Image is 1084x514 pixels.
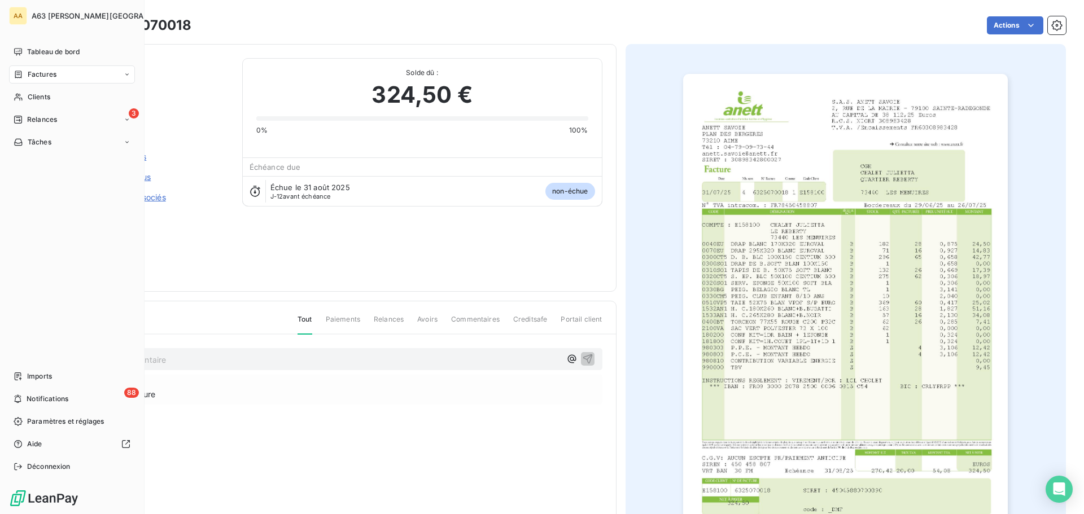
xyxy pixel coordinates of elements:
h3: 6325070018 [106,15,191,36]
span: Clients [28,92,50,102]
span: 88 [124,388,139,398]
span: Portail client [561,314,602,333]
a: Paramètres et réglages [9,412,135,430]
span: 100% [569,125,588,135]
span: 3 [129,108,139,118]
span: non-échue [545,183,595,200]
span: Notifications [27,394,68,404]
span: Paiements [326,314,360,333]
span: 0% [256,125,268,135]
span: Tout [298,314,312,335]
span: 324,50 € [371,78,472,112]
span: Solde dû : [256,68,588,78]
div: AA [9,7,27,25]
span: Tableau de bord [27,47,80,57]
a: Tableau de bord [9,43,135,61]
a: 3Relances [9,111,135,129]
button: Actions [987,16,1043,34]
span: Factures [28,69,56,80]
a: Aide [9,435,135,453]
a: Clients [9,88,135,106]
span: avant échéance [270,193,331,200]
span: J-12 [270,192,283,200]
span: Déconnexion [27,462,71,472]
a: Tâches [9,133,135,151]
a: Factures [9,65,135,84]
span: Échue le 31 août 2025 [270,183,350,192]
span: Imports [27,371,52,381]
img: Logo LeanPay [9,489,79,507]
span: Commentaires [451,314,500,333]
span: Paramètres et réglages [27,416,104,427]
span: C630158100 [89,72,229,81]
span: Relances [374,314,404,333]
span: Avoirs [417,314,438,333]
span: A63 [PERSON_NAME][GEOGRAPHIC_DATA] [32,11,187,20]
span: Aide [27,439,42,449]
span: Relances [27,115,57,125]
a: Imports [9,367,135,385]
span: Creditsafe [513,314,548,333]
div: Open Intercom Messenger [1046,476,1073,503]
span: Échéance due [250,162,301,172]
span: Tâches [28,137,51,147]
